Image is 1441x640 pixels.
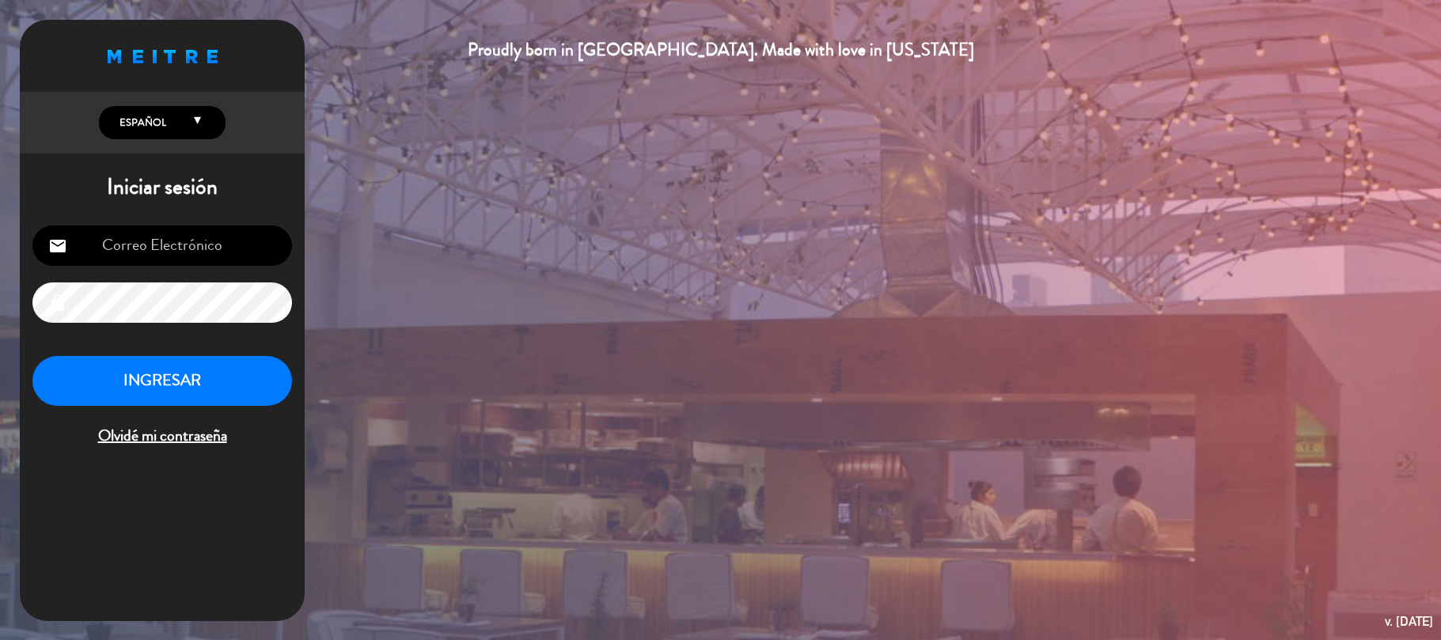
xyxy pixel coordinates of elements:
[32,356,292,406] button: INGRESAR
[20,174,305,201] h1: Iniciar sesión
[1385,611,1433,632] div: v. [DATE]
[48,237,67,256] i: email
[116,115,166,131] span: Español
[32,423,292,449] span: Olvidé mi contraseña
[32,225,292,266] input: Correo Electrónico
[48,293,67,312] i: lock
